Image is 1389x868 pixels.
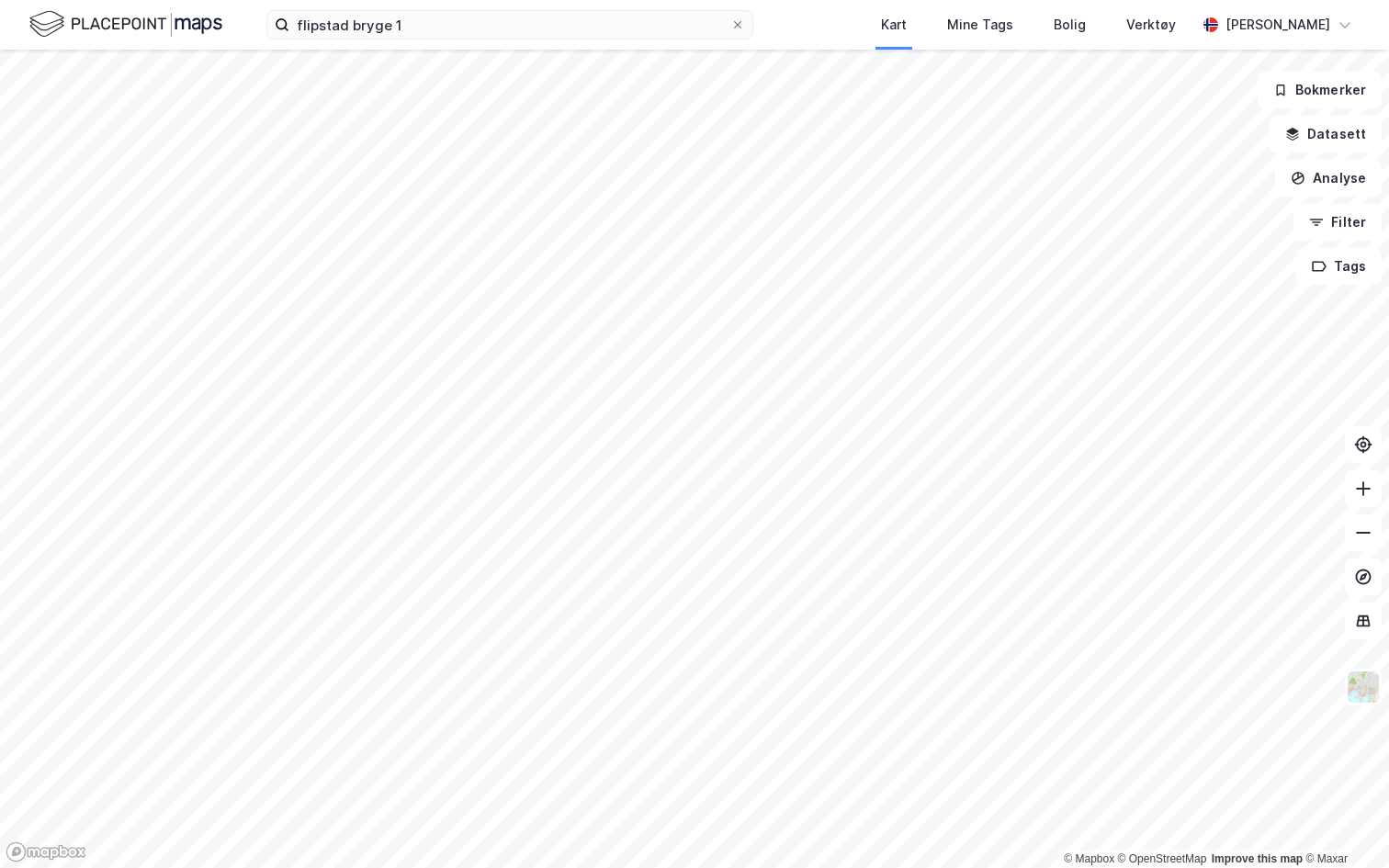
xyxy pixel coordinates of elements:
button: Filter [1293,204,1382,241]
img: Z [1346,670,1381,705]
button: Bokmerker [1258,72,1382,108]
img: logo.f888ab2527a4732fd821a326f86c7f29.svg [29,8,222,40]
input: Søk på adresse, matrikkel, gårdeiere, leietakere eller personer [289,11,730,39]
button: Tags [1296,248,1382,285]
a: OpenStreetMap [1118,852,1207,865]
button: Datasett [1270,116,1382,152]
button: Analyse [1275,160,1382,197]
a: Mapbox homepage [6,841,86,862]
div: Bolig [1054,14,1086,36]
div: [PERSON_NAME] [1225,14,1330,36]
a: Mapbox [1064,852,1114,865]
a: Improve this map [1212,852,1303,865]
div: Kart [881,14,907,36]
div: Verktøy [1126,14,1176,36]
iframe: Chat Widget [1297,780,1389,868]
div: Kontrollprogram for chat [1297,780,1389,868]
div: Mine Tags [947,14,1013,36]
